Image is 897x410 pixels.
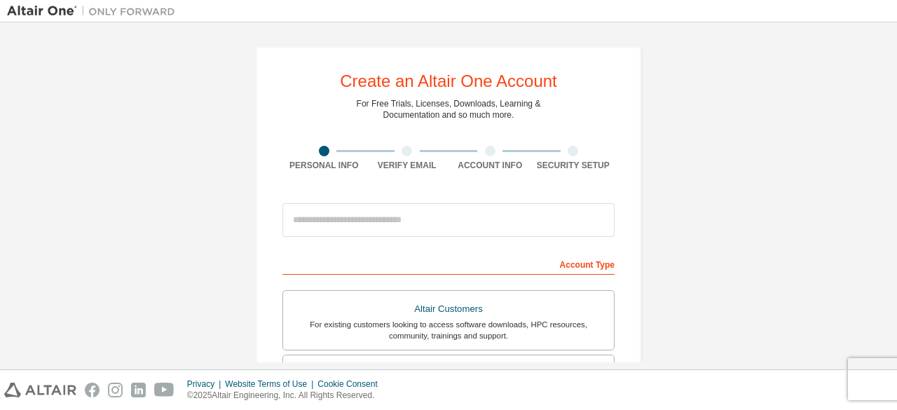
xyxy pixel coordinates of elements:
p: © 2025 Altair Engineering, Inc. All Rights Reserved. [187,390,386,402]
img: instagram.svg [108,383,123,397]
img: facebook.svg [85,383,100,397]
img: linkedin.svg [131,383,146,397]
div: Security Setup [532,160,615,171]
div: Account Info [448,160,532,171]
div: Website Terms of Use [225,378,317,390]
div: Verify Email [366,160,449,171]
div: Personal Info [282,160,366,171]
div: Cookie Consent [317,378,385,390]
img: youtube.svg [154,383,174,397]
div: Account Type [282,252,615,275]
div: For Free Trials, Licenses, Downloads, Learning & Documentation and so much more. [357,98,541,121]
div: For existing customers looking to access software downloads, HPC resources, community, trainings ... [292,319,605,341]
img: Altair One [7,4,182,18]
div: Create an Altair One Account [340,73,557,90]
img: altair_logo.svg [4,383,76,397]
div: Altair Customers [292,299,605,319]
div: Privacy [187,378,225,390]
